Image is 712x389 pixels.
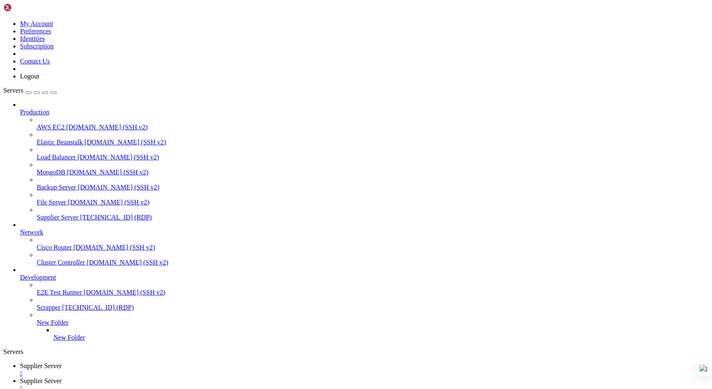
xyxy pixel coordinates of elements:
span: Cisco Router [37,244,72,251]
li: AWS EC2 [DOMAIN_NAME] (SSH v2) [37,116,709,131]
span: [DOMAIN_NAME] (SSH v2) [78,184,160,191]
a: Contact Us [20,58,50,65]
span: E2E Test Runner [37,289,82,296]
span: Supplier Server [37,214,78,221]
li: Cisco Router [DOMAIN_NAME] (SSH v2) [37,236,709,251]
span: Cluster Controller [37,259,85,266]
span: New Folder [37,319,68,326]
span: [TECHNICAL_ID] (RDP) [80,214,152,221]
a: Preferences [20,28,51,35]
span: MongoDB [37,169,65,176]
a: Cisco Router [DOMAIN_NAME] (SSH v2) [37,244,709,251]
li: Scrapper [TECHNICAL_ID] (RDP) [37,296,709,311]
a: Elastic Beanstalk [DOMAIN_NAME] (SSH v2) [37,139,709,146]
li: Load Balancer [DOMAIN_NAME] (SSH v2) [37,146,709,161]
a: E2E Test Runner [DOMAIN_NAME] (SSH v2) [37,289,709,296]
a: Supplier Server [TECHNICAL_ID] (RDP) [37,214,709,221]
span: AWS EC2 [37,124,65,131]
a: Servers [3,87,57,94]
li: Elastic Beanstalk [DOMAIN_NAME] (SSH v2) [37,131,709,146]
span: Production [20,109,49,116]
span: Scrapper [37,304,60,311]
a: New Folder [37,319,709,326]
img: Shellngn [3,3,51,12]
li: MongoDB [DOMAIN_NAME] (SSH v2) [37,161,709,176]
a: Identities [20,35,45,42]
span: [TECHNICAL_ID] (RDP) [62,304,134,311]
li: File Server [DOMAIN_NAME] (SSH v2) [37,191,709,206]
li: Production [20,101,709,221]
li: Supplier Server [TECHNICAL_ID] (RDP) [37,206,709,221]
span: Network [20,229,43,236]
li: Network [20,221,709,266]
li: Development [20,266,709,341]
li: New Folder [37,311,709,341]
a: Scrapper [TECHNICAL_ID] (RDP) [37,304,709,311]
a: Logout [20,73,39,80]
span: [DOMAIN_NAME] (SSH v2) [73,244,155,251]
div: Servers [3,348,709,356]
span: [DOMAIN_NAME] (SSH v2) [84,289,166,296]
span: New Folder [53,334,85,341]
span: [DOMAIN_NAME] (SSH v2) [85,139,166,146]
a: Development [20,274,709,281]
span: Servers [3,87,23,94]
a: My Account [20,20,53,27]
span: Elastic Beanstalk [37,139,83,146]
li: New Folder [53,326,709,341]
a:  [20,370,709,377]
span: [DOMAIN_NAME] (SSH v2) [87,259,169,266]
a: Backup Server [DOMAIN_NAME] (SSH v2) [37,184,709,191]
span: [DOMAIN_NAME] (SSH v2) [78,154,159,161]
a: File Server [DOMAIN_NAME] (SSH v2) [37,199,709,206]
span: File Server [37,199,66,206]
a: Cluster Controller [DOMAIN_NAME] (SSH v2) [37,259,709,266]
span: Supplier Server [20,362,62,369]
a: Production [20,109,709,116]
a: Network [20,229,709,236]
a: Load Balancer [DOMAIN_NAME] (SSH v2) [37,154,709,161]
li: Backup Server [DOMAIN_NAME] (SSH v2) [37,176,709,191]
span: Supplier Server [20,377,62,384]
a: Supplier Server [20,362,709,377]
span: Development [20,274,56,281]
span: [DOMAIN_NAME] (SSH v2) [67,169,148,176]
span: Load Balancer [37,154,76,161]
a: AWS EC2 [DOMAIN_NAME] (SSH v2) [37,124,709,131]
a: Subscription [20,43,54,50]
li: Cluster Controller [DOMAIN_NAME] (SSH v2) [37,251,709,266]
span: Backup Server [37,184,76,191]
span: [DOMAIN_NAME] (SSH v2) [68,199,150,206]
li: E2E Test Runner [DOMAIN_NAME] (SSH v2) [37,281,709,296]
span: [DOMAIN_NAME] (SSH v2) [66,124,148,131]
a: MongoDB [DOMAIN_NAME] (SSH v2) [37,169,709,176]
a: New Folder [53,334,709,341]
